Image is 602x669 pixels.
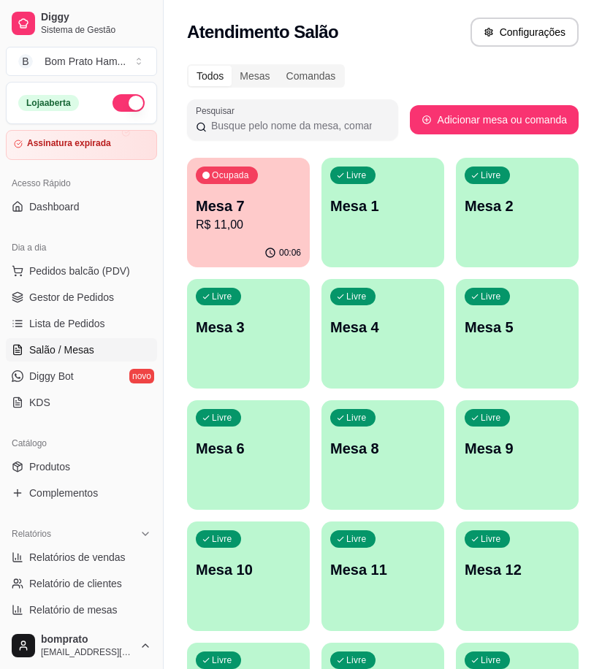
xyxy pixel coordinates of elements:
[346,412,367,424] p: Livre
[6,172,157,195] div: Acesso Rápido
[456,158,579,267] button: LivreMesa 2
[465,438,570,459] p: Mesa 9
[232,66,278,86] div: Mesas
[196,317,301,337] p: Mesa 3
[481,533,501,545] p: Livre
[12,528,51,540] span: Relatórios
[346,533,367,545] p: Livre
[29,576,122,591] span: Relatório de clientes
[29,395,50,410] span: KDS
[212,169,249,181] p: Ocupada
[330,438,435,459] p: Mesa 8
[456,400,579,510] button: LivreMesa 9
[6,364,157,388] a: Diggy Botnovo
[330,196,435,216] p: Mesa 1
[6,455,157,478] a: Produtos
[196,438,301,459] p: Mesa 6
[346,169,367,181] p: Livre
[6,572,157,595] a: Relatório de clientes
[18,54,33,69] span: B
[410,105,579,134] button: Adicionar mesa ou comanda
[212,412,232,424] p: Livre
[6,312,157,335] a: Lista de Pedidos
[330,559,435,580] p: Mesa 11
[29,199,80,214] span: Dashboard
[278,66,344,86] div: Comandas
[6,195,157,218] a: Dashboard
[321,279,444,389] button: LivreMesa 4
[207,118,389,133] input: Pesquisar
[29,369,74,383] span: Diggy Bot
[29,264,130,278] span: Pedidos balcão (PDV)
[6,130,157,160] a: Assinatura expirada
[6,546,157,569] a: Relatórios de vendas
[196,104,240,117] label: Pesquisar
[41,646,134,658] span: [EMAIL_ADDRESS][DOMAIN_NAME]
[6,338,157,362] a: Salão / Mesas
[187,158,310,267] button: OcupadaMesa 7R$ 11,0000:06
[6,481,157,505] a: Complementos
[27,138,111,149] article: Assinatura expirada
[465,317,570,337] p: Mesa 5
[29,550,126,565] span: Relatórios de vendas
[187,20,338,44] h2: Atendimento Salão
[187,521,310,631] button: LivreMesa 10
[6,628,157,663] button: bomprato[EMAIL_ADDRESS][DOMAIN_NAME]
[196,196,301,216] p: Mesa 7
[29,343,94,357] span: Salão / Mesas
[279,247,301,259] p: 00:06
[187,400,310,510] button: LivreMesa 6
[6,598,157,622] a: Relatório de mesas
[6,47,157,76] button: Select a team
[321,521,444,631] button: LivreMesa 11
[212,654,232,666] p: Livre
[321,158,444,267] button: LivreMesa 1
[29,316,105,331] span: Lista de Pedidos
[330,317,435,337] p: Mesa 4
[481,654,501,666] p: Livre
[346,654,367,666] p: Livre
[113,94,145,112] button: Alterar Status
[481,291,501,302] p: Livre
[6,259,157,283] button: Pedidos balcão (PDV)
[41,633,134,646] span: bomprato
[29,603,118,617] span: Relatório de mesas
[212,533,232,545] p: Livre
[18,95,79,111] div: Loja aberta
[6,432,157,455] div: Catálogo
[6,236,157,259] div: Dia a dia
[29,290,114,305] span: Gestor de Pedidos
[321,400,444,510] button: LivreMesa 8
[470,18,579,47] button: Configurações
[45,54,126,69] div: Bom Prato Ham ...
[6,6,157,41] a: DiggySistema de Gestão
[212,291,232,302] p: Livre
[196,559,301,580] p: Mesa 10
[6,286,157,309] a: Gestor de Pedidos
[187,279,310,389] button: LivreMesa 3
[41,11,151,24] span: Diggy
[481,412,501,424] p: Livre
[465,196,570,216] p: Mesa 2
[346,291,367,302] p: Livre
[465,559,570,580] p: Mesa 12
[481,169,501,181] p: Livre
[188,66,232,86] div: Todos
[29,459,70,474] span: Produtos
[29,486,98,500] span: Complementos
[6,391,157,414] a: KDS
[196,216,301,234] p: R$ 11,00
[456,521,579,631] button: LivreMesa 12
[456,279,579,389] button: LivreMesa 5
[41,24,151,36] span: Sistema de Gestão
